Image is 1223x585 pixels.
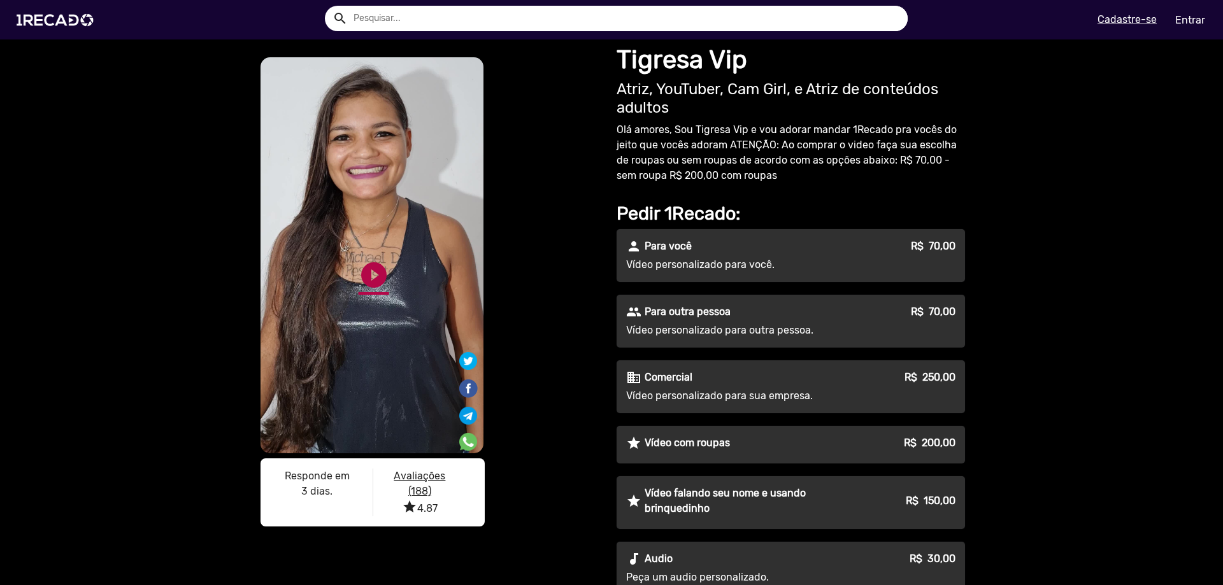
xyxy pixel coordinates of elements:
p: Para outra pessoa [645,304,731,320]
img: Compartilhe no whatsapp [459,433,477,451]
mat-icon: person [626,239,641,254]
p: R$ 250,00 [905,370,955,385]
img: Compartilhe no facebook [458,378,478,398]
button: Example home icon [328,6,350,29]
u: Avaliações (188) [394,470,445,497]
p: Vídeo falando seu nome e usando brinquedinho [645,486,857,516]
mat-icon: people [626,304,641,320]
h2: Pedir 1Recado: [617,202,965,225]
p: R$ 70,00 [911,239,955,254]
p: Vídeo personalizado para você. [626,257,857,272]
i: Share on WhatsApp [459,431,477,443]
b: 3 dias. [301,485,333,497]
i: Share on Twitter [459,355,477,367]
p: R$ 200,00 [904,435,955,451]
input: Pesquisar... [344,6,908,31]
p: Para você [645,239,692,254]
i: Share on Facebook [458,377,478,390]
img: Compartilhe no telegram [459,407,477,425]
span: 4.87 [402,502,438,514]
img: Compartilhe no twitter [459,352,477,370]
p: Vídeo personalizado para outra pessoa. [626,323,857,338]
mat-icon: audiotrack [626,551,641,567]
h1: Tigresa Vip [617,45,965,75]
a: play_circle_filled [359,260,389,290]
i: Share on Telegram [459,405,477,417]
u: Cadastre-se [1098,13,1157,25]
p: Responde em [271,469,363,484]
p: Audio [645,551,673,567]
mat-icon: star [626,435,641,451]
p: R$ 150,00 [906,493,955,509]
p: Comercial [645,370,692,385]
p: Vídeo com roupas [645,435,730,451]
p: Olá amores, Sou Tigresa Vip e vou adorar mandar 1Recado pra vocês do jeito que vocês adoram ATENÇ... [617,122,965,183]
p: Peça um audio personalizado. [626,570,857,585]
p: R$ 70,00 [911,304,955,320]
mat-icon: star [626,493,641,509]
a: Entrar [1167,9,1213,31]
p: R$ 30,00 [910,551,955,567]
video: S1RECADO vídeos dedicados para fãs e empresas [261,57,483,453]
h2: Atriz, YouTuber, Cam Girl, e Atriz de conteúdos adultos [617,80,965,117]
mat-icon: business [626,370,641,385]
p: Vídeo personalizado para sua empresa. [626,388,857,404]
i: star [402,499,417,514]
mat-icon: Example home icon [333,11,348,26]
